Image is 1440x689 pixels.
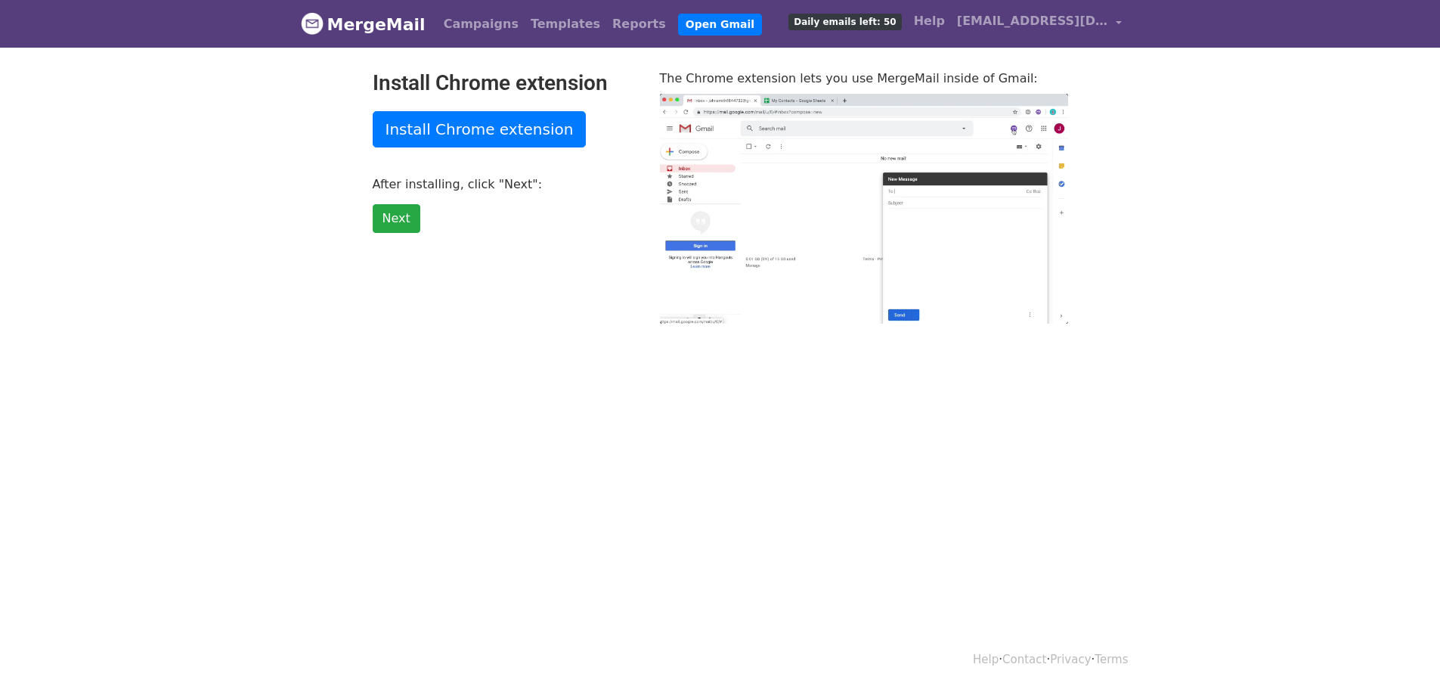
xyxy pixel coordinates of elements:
a: Next [373,204,420,233]
a: Help [973,653,999,666]
p: After installing, click "Next": [373,176,637,192]
a: Templates [525,9,606,39]
h2: Install Chrome extension [373,70,637,96]
a: Campaigns [438,9,525,39]
a: Install Chrome extension [373,111,587,147]
p: The Chrome extension lets you use MergeMail inside of Gmail: [660,70,1068,86]
a: Daily emails left: 50 [782,6,907,36]
a: Open Gmail [678,14,762,36]
span: [EMAIL_ADDRESS][DOMAIN_NAME] [957,12,1108,30]
iframe: Chat Widget [1364,616,1440,689]
a: Reports [606,9,672,39]
a: Contact [1002,653,1046,666]
a: Terms [1095,653,1128,666]
div: 채팅 위젯 [1364,616,1440,689]
a: [EMAIL_ADDRESS][DOMAIN_NAME] [951,6,1128,42]
span: Daily emails left: 50 [788,14,901,30]
a: Privacy [1050,653,1091,666]
a: MergeMail [301,8,426,40]
a: Help [908,6,951,36]
img: MergeMail logo [301,12,324,35]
